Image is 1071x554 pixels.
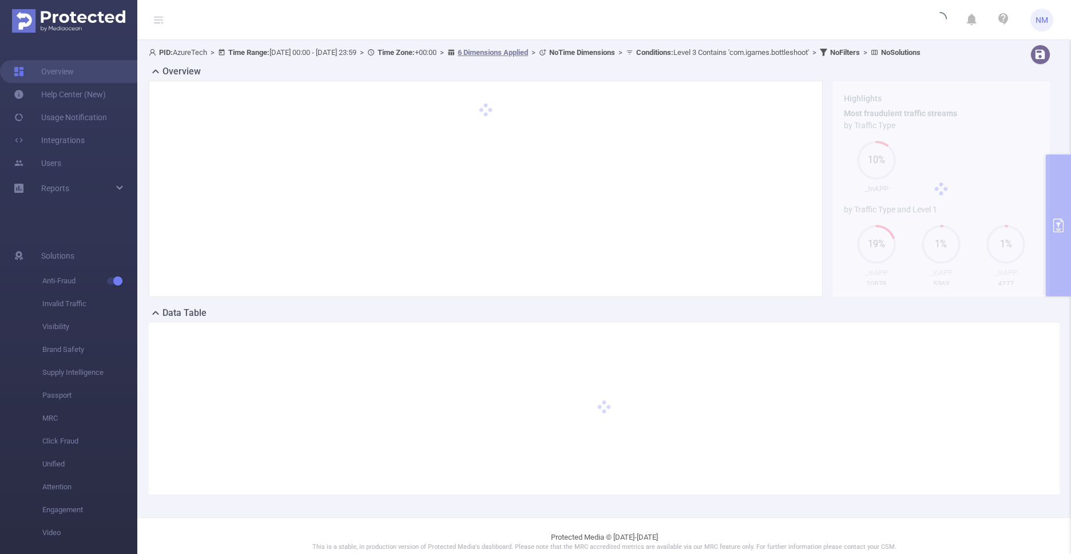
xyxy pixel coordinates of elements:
span: AzureTech [DATE] 00:00 - [DATE] 23:59 +00:00 [149,48,921,57]
span: Solutions [41,244,74,267]
span: Unified [42,453,137,476]
span: Attention [42,476,137,498]
span: Invalid Traffic [42,292,137,315]
span: > [615,48,626,57]
b: Time Zone: [378,48,415,57]
span: Anti-Fraud [42,270,137,292]
span: > [528,48,539,57]
span: Video [42,521,137,544]
span: > [207,48,218,57]
b: Conditions : [636,48,673,57]
a: Usage Notification [14,106,107,129]
img: Protected Media [12,9,125,33]
a: Users [14,152,61,175]
b: No Time Dimensions [549,48,615,57]
b: Time Range: [228,48,269,57]
span: Engagement [42,498,137,521]
span: Visibility [42,315,137,338]
span: Level 3 Contains 'com.igames.bottleshoot' [636,48,809,57]
span: MRC [42,407,137,430]
b: No Filters [830,48,860,57]
a: Reports [41,177,69,200]
span: > [809,48,820,57]
a: Integrations [14,129,85,152]
span: NM [1036,9,1048,31]
h2: Data Table [162,306,207,320]
span: Click Fraud [42,430,137,453]
p: This is a stable, in production version of Protected Media's dashboard. Please note that the MRC ... [166,543,1042,552]
i: icon: loading [933,12,947,28]
h2: Overview [162,65,201,78]
b: PID: [159,48,173,57]
span: Supply Intelligence [42,361,137,384]
b: No Solutions [881,48,921,57]
span: > [860,48,871,57]
span: Passport [42,384,137,407]
span: Reports [41,184,69,193]
a: Overview [14,60,74,83]
span: Brand Safety [42,338,137,361]
a: Help Center (New) [14,83,106,106]
span: > [437,48,447,57]
u: 6 Dimensions Applied [458,48,528,57]
span: > [356,48,367,57]
i: icon: user [149,49,159,56]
